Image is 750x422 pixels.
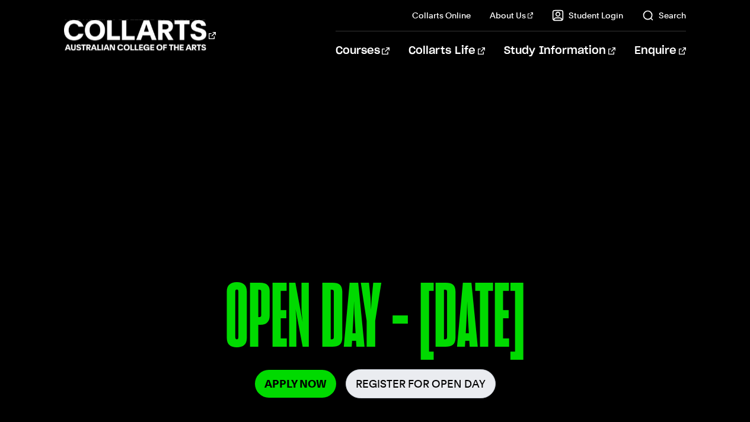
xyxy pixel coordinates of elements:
[336,31,390,71] a: Courses
[255,370,336,398] a: Apply Now
[64,271,687,369] p: OPEN DAY - [DATE]
[412,9,471,21] a: Collarts Online
[504,31,615,71] a: Study Information
[642,9,686,21] a: Search
[64,18,216,52] div: Go to homepage
[634,31,686,71] a: Enquire
[346,369,496,398] a: Register for Open Day
[490,9,534,21] a: About Us
[408,31,485,71] a: Collarts Life
[552,9,623,21] a: Student Login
